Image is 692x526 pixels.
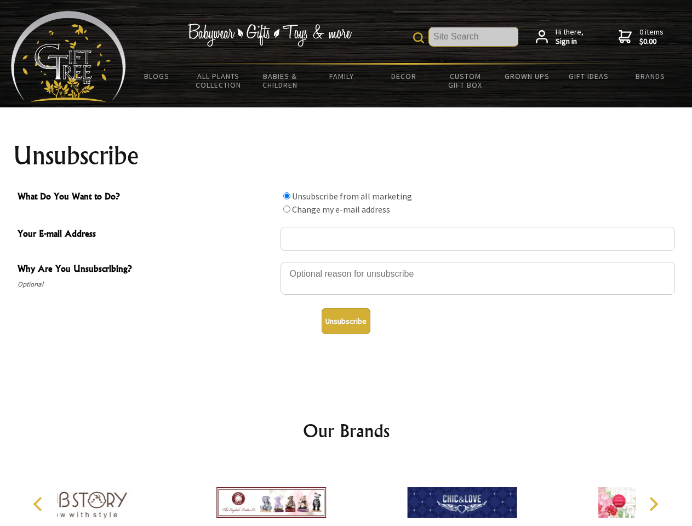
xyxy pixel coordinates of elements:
a: All Plants Collection [188,65,250,96]
label: Unsubscribe from all marketing [292,191,412,202]
a: Hi there,Sign in [536,27,584,47]
span: What Do You Want to Do? [18,190,275,205]
span: Optional [18,278,275,291]
input: Site Search [429,27,518,46]
button: Unsubscribe [322,308,370,334]
input: What Do You Want to Do? [283,192,290,199]
button: Next [641,492,665,516]
h1: Unsubscribe [13,142,679,169]
span: Why Are You Unsubscribing? [18,262,275,278]
a: BLOGS [126,65,188,88]
img: product search [413,32,424,43]
a: Brands [620,65,682,88]
span: 0 items [639,27,664,47]
a: Gift Ideas [558,65,620,88]
img: Babywear - Gifts - Toys & more [187,24,352,47]
input: Your E-mail Address [281,227,675,251]
button: Previous [27,492,52,516]
span: Hi there, [556,27,584,47]
strong: $0.00 [639,37,664,47]
input: What Do You Want to Do? [283,205,290,213]
a: Grown Ups [496,65,558,88]
a: Babies & Children [249,65,311,96]
a: Custom Gift Box [434,65,496,96]
a: Decor [373,65,434,88]
h2: Our Brands [22,418,671,444]
a: 0 items$0.00 [619,27,664,47]
label: Change my e-mail address [292,204,390,215]
span: Your E-mail Address [18,227,275,243]
textarea: Why Are You Unsubscribing? [281,262,675,295]
strong: Sign in [556,37,584,47]
a: Family [311,65,373,88]
img: Babyware - Gifts - Toys and more... [11,11,126,102]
